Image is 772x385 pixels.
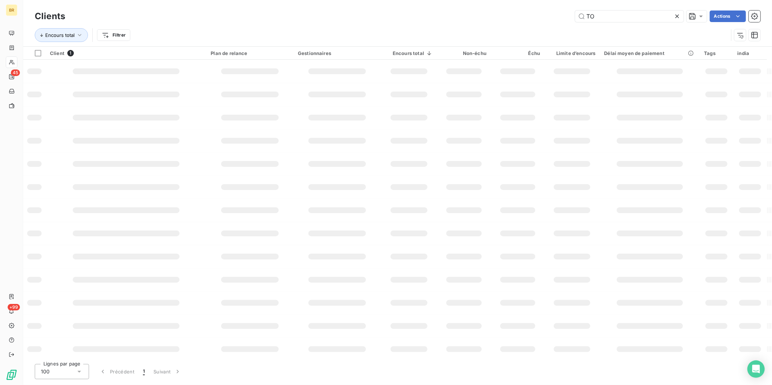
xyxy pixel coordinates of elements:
[35,28,88,42] button: Encours total
[11,69,20,76] span: 45
[6,71,17,82] a: 45
[149,364,186,379] button: Suivant
[298,50,376,56] div: Gestionnaires
[45,32,75,38] span: Encours total
[575,10,684,22] input: Rechercher
[6,369,17,381] img: Logo LeanPay
[604,50,696,56] div: Délai moyen de paiement
[50,50,64,56] span: Client
[385,50,433,56] div: Encours total
[442,50,486,56] div: Non-échu
[97,29,130,41] button: Filtrer
[549,50,595,56] div: Limite d’encours
[8,304,20,310] span: +99
[6,4,17,16] div: BR
[139,364,149,379] button: 1
[704,50,729,56] div: Tags
[738,50,763,56] div: india
[747,360,765,378] div: Open Intercom Messenger
[495,50,540,56] div: Échu
[67,50,74,56] span: 1
[35,10,65,23] h3: Clients
[143,368,145,375] span: 1
[41,368,50,375] span: 100
[95,364,139,379] button: Précédent
[211,50,289,56] div: Plan de relance
[710,10,746,22] button: Actions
